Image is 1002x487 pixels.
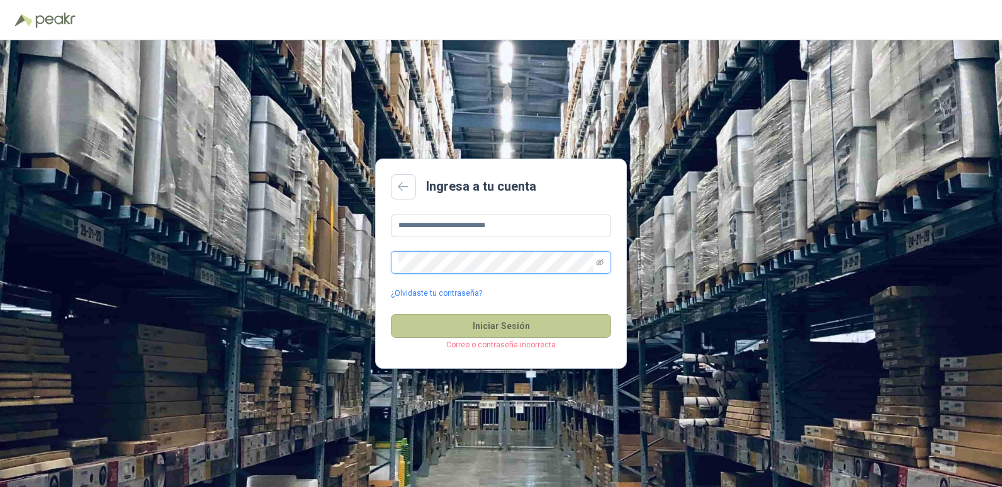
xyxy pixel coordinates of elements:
[391,288,482,299] a: ¿Olvidaste tu contraseña?
[15,14,33,26] img: Logo
[426,177,536,196] h2: Ingresa a tu cuenta
[391,314,611,338] button: Iniciar Sesión
[35,13,76,28] img: Peakr
[391,339,611,351] p: Correo o contraseña incorrecta
[596,259,604,266] span: eye-invisible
